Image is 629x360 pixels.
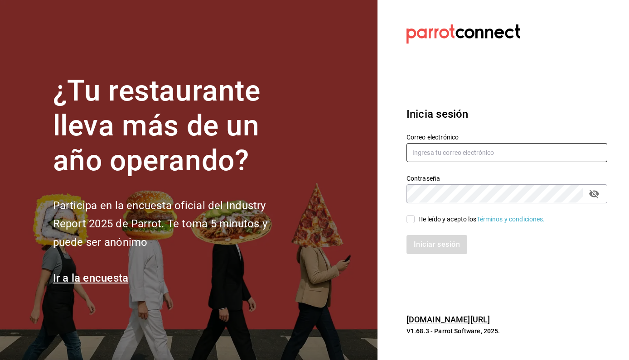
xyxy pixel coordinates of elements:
a: [DOMAIN_NAME][URL] [406,315,490,324]
div: He leído y acepto los [418,215,545,224]
p: V1.68.3 - Parrot Software, 2025. [406,326,607,336]
label: Contraseña [406,175,607,182]
a: Términos y condiciones. [477,216,545,223]
h2: Participa en la encuesta oficial del Industry Report 2025 de Parrot. Te toma 5 minutos y puede se... [53,197,298,252]
a: Ir a la encuesta [53,272,129,284]
button: passwordField [586,186,602,202]
input: Ingresa tu correo electrónico [406,143,607,162]
h1: ¿Tu restaurante lleva más de un año operando? [53,74,298,178]
h3: Inicia sesión [406,106,607,122]
label: Correo electrónico [406,134,607,140]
